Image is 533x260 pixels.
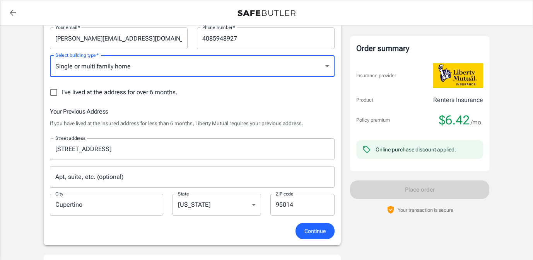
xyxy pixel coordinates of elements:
label: Phone number [202,24,235,31]
span: I've lived at the address for over 6 months. [62,88,178,97]
h6: Your Previous Address [50,107,335,116]
p: Policy premium [356,116,390,124]
span: /mo. [471,117,483,128]
p: Product [356,96,373,104]
button: Continue [296,223,335,240]
label: State [178,190,189,197]
label: City [55,190,63,197]
p: If you have lived at the insured address for less than 6 months, Liberty Mutual requires your pre... [50,119,335,127]
input: Enter number [197,27,335,49]
div: Single or multi family home [50,55,335,77]
p: Your transaction is secure [398,206,453,214]
div: Order summary [356,42,483,54]
span: $6.42 [439,112,470,128]
label: ZIP code [276,190,294,197]
input: Enter email [50,27,188,49]
img: Liberty Mutual [433,63,483,88]
label: Street address [55,135,85,141]
p: Renters Insurance [433,95,483,105]
p: Insurance provider [356,72,396,80]
img: Back to quotes [237,10,296,16]
div: Online purchase discount applied. [376,146,456,153]
a: back to quotes [5,5,20,20]
label: Your email [55,24,80,31]
span: Continue [304,226,326,236]
label: Select building type [55,52,99,58]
